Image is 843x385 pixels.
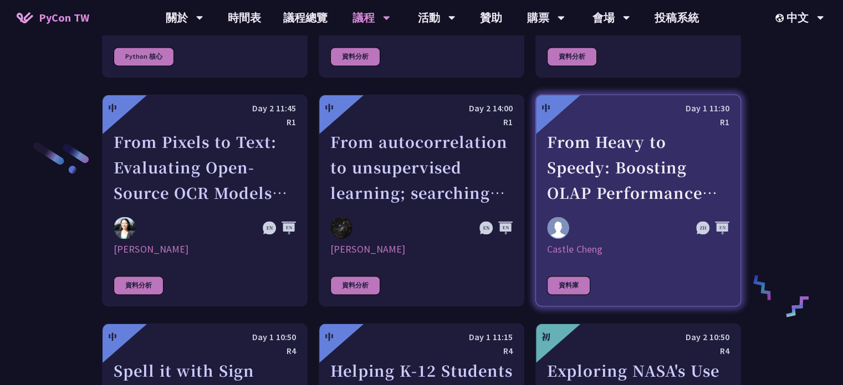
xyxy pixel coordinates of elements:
div: R1 [114,115,296,129]
img: Castle Cheng [547,217,569,239]
div: Day 1 10:50 [114,330,296,344]
div: Day 2 11:45 [114,101,296,115]
div: Day 1 11:15 [330,330,513,344]
div: [PERSON_NAME] [114,243,296,256]
div: R4 [330,344,513,358]
div: [PERSON_NAME] [330,243,513,256]
div: Python 核心 [114,47,174,66]
a: 中 Day 1 11:30 R1 From Heavy to Speedy: Boosting OLAP Performance with Spark Variant Shredding Cas... [535,94,741,306]
div: R1 [547,115,729,129]
div: 資料分析 [330,276,380,295]
div: From Pixels to Text: Evaluating Open-Source OCR Models on Japanese Medical Documents [114,129,296,206]
div: 初 [541,330,550,343]
span: PyCon TW [39,9,89,26]
div: R4 [114,344,296,358]
img: Bing Wang [114,217,136,239]
div: 中 [108,330,117,343]
div: 資料庫 [547,276,590,295]
div: From autocorrelation to unsupervised learning; searching for aperiodic tilings (quasicrystals) in... [330,129,513,206]
div: 資料分析 [547,47,597,66]
a: 中 Day 2 14:00 R1 From autocorrelation to unsupervised learning; searching for aperiodic tilings (... [319,94,524,306]
div: Castle Cheng [547,243,729,256]
div: 中 [108,101,117,115]
div: 中 [325,101,334,115]
div: 資料分析 [330,47,380,66]
img: David Mikolas [330,217,352,239]
div: R4 [547,344,729,358]
img: Home icon of PyCon TW 2025 [17,12,33,23]
div: Day 2 10:50 [547,330,729,344]
div: 中 [325,330,334,343]
div: R1 [330,115,513,129]
div: 資料分析 [114,276,164,295]
img: Locale Icon [775,14,786,22]
a: PyCon TW [6,4,100,32]
div: Day 1 11:30 [547,101,729,115]
div: From Heavy to Speedy: Boosting OLAP Performance with Spark Variant Shredding [547,129,729,206]
a: 中 Day 2 11:45 R1 From Pixels to Text: Evaluating Open-Source OCR Models on Japanese Medical Docum... [102,94,308,306]
div: Day 2 14:00 [330,101,513,115]
div: 中 [541,101,550,115]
